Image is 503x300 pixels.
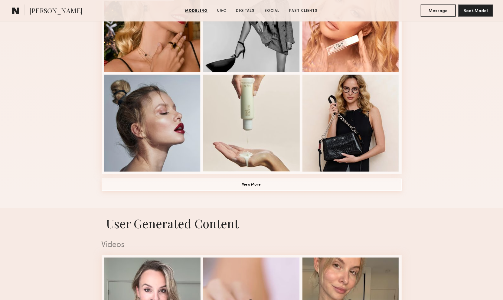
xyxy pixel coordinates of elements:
[287,8,320,14] a: Past Clients
[183,8,210,14] a: Modeling
[97,215,407,231] h1: User Generated Content
[262,8,282,14] a: Social
[458,5,493,17] button: Book Model
[29,6,83,17] span: [PERSON_NAME]
[102,241,402,249] div: Videos
[102,179,402,191] button: View More
[421,5,456,17] button: Message
[215,8,229,14] a: UGC
[234,8,257,14] a: Digitals
[458,8,493,13] a: Book Model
